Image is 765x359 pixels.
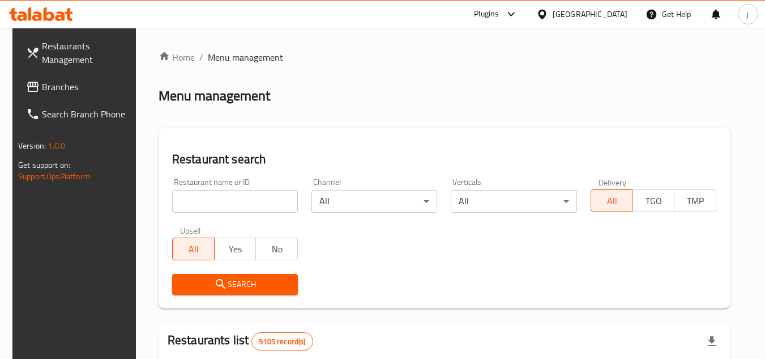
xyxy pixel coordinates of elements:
span: Menu management [208,50,283,64]
div: Total records count [251,332,313,350]
button: All [591,189,633,212]
a: Search Branch Phone [17,100,140,128]
span: Branches [42,80,131,94]
button: TMP [674,189,716,212]
div: Export file [698,328,725,355]
span: All [596,193,629,209]
span: All [177,241,210,257]
span: Search Branch Phone [42,107,131,121]
a: Branches [17,73,140,100]
div: [GEOGRAPHIC_DATA] [553,8,627,20]
button: Yes [214,238,257,260]
button: TGO [632,189,674,212]
div: All [451,190,576,213]
a: Restaurants Management [17,32,140,73]
div: Plugins [474,7,499,21]
span: TMP [679,193,712,209]
h2: Restaurant search [172,151,716,168]
span: No [260,241,293,257]
a: Support.OpsPlatform [18,169,90,184]
span: j [747,8,749,20]
button: No [255,238,298,260]
input: Search for restaurant name or ID.. [172,190,298,213]
a: Home [159,50,195,64]
span: 1.0.0 [48,138,65,153]
span: 9105 record(s) [252,336,312,347]
h2: Menu management [159,87,270,105]
div: All [311,190,437,213]
label: Delivery [599,178,627,186]
nav: breadcrumb [159,50,730,64]
span: Get support on: [18,158,70,172]
button: Search [172,274,298,295]
span: Yes [219,241,252,257]
h2: Restaurants list [168,332,313,350]
span: TGO [637,193,670,209]
button: All [172,238,215,260]
span: Search [181,277,289,292]
span: Restaurants Management [42,39,131,66]
span: Version: [18,138,46,153]
li: / [199,50,203,64]
label: Upsell [180,226,201,234]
